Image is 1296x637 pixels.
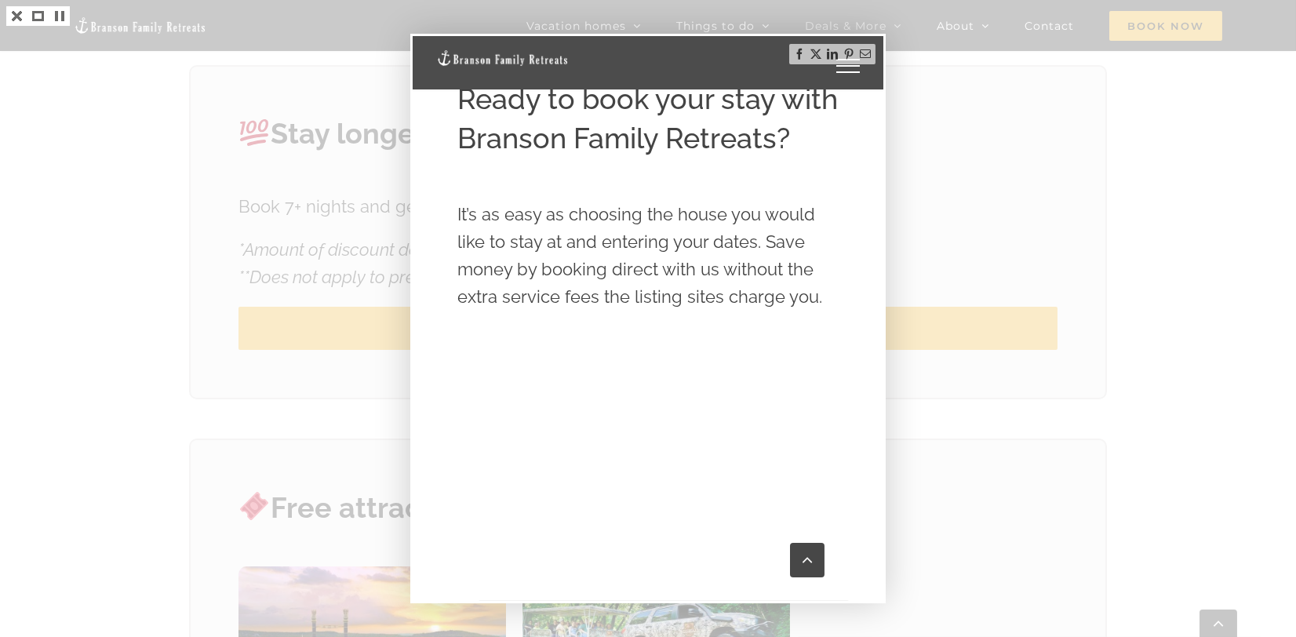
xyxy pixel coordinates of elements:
a: Share on Facebook [793,48,806,60]
a: Slideshow [49,6,70,26]
img: Branson Family Retreats Logo [24,13,156,31]
a: Share on Pinterest [843,48,855,60]
a: Share on X [810,48,822,60]
a: Toggle Menu [404,23,467,37]
h2: Ready to book your stay with Branson Family Retreats? [45,43,426,122]
p: It’s as easy as choosing the house you would like to stay at and entering your dates. Save money ... [45,165,426,275]
a: Press Esc to close [6,6,27,26]
a: Share by Email [859,48,872,60]
a: Share on LinkedIn [826,48,839,60]
a: Enter Fullscreen (Shift+Enter) [27,6,49,26]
